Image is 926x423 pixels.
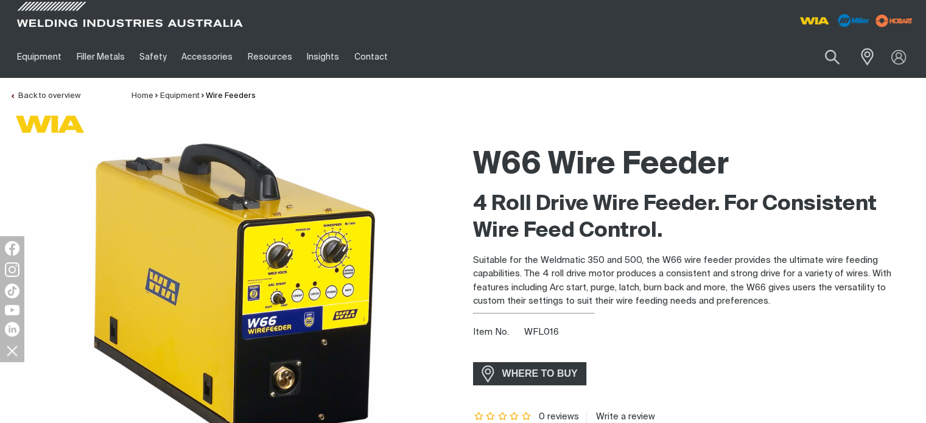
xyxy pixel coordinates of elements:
[872,12,916,30] img: miller
[473,413,533,421] span: Rating: {0}
[160,92,200,100] a: Equipment
[473,362,587,385] a: WHERE TO BUY
[206,92,256,100] a: Wire Feeders
[132,92,153,100] a: Home
[2,340,23,361] img: hide socials
[796,43,853,71] input: Product name or item number...
[346,36,395,78] a: Contact
[300,36,346,78] a: Insights
[5,305,19,315] img: YouTube
[132,36,174,78] a: Safety
[812,43,853,71] button: Search products
[240,36,300,78] a: Resources
[132,90,256,102] nav: Breadcrumb
[494,364,586,383] span: WHERE TO BUY
[174,36,240,78] a: Accessories
[5,322,19,337] img: LinkedIn
[586,411,655,422] a: Write a review
[5,262,19,277] img: Instagram
[473,145,917,185] h1: W66 Wire Feeder
[5,241,19,256] img: Facebook
[473,326,522,340] span: Item No.
[10,36,690,78] nav: Main
[524,327,559,337] span: WFL016
[5,284,19,298] img: TikTok
[539,412,579,421] span: 0 reviews
[69,36,132,78] a: Filler Metals
[10,36,69,78] a: Equipment
[10,92,80,100] a: Back to overview of Wire Feeders
[473,191,917,245] h2: 4 Roll Drive Wire Feeder. For Consistent Wire Feed Control.
[473,254,917,309] p: Suitable for the Weldmatic 350 and 500, the W66 wire feeder provides the ultimate wire feeding ca...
